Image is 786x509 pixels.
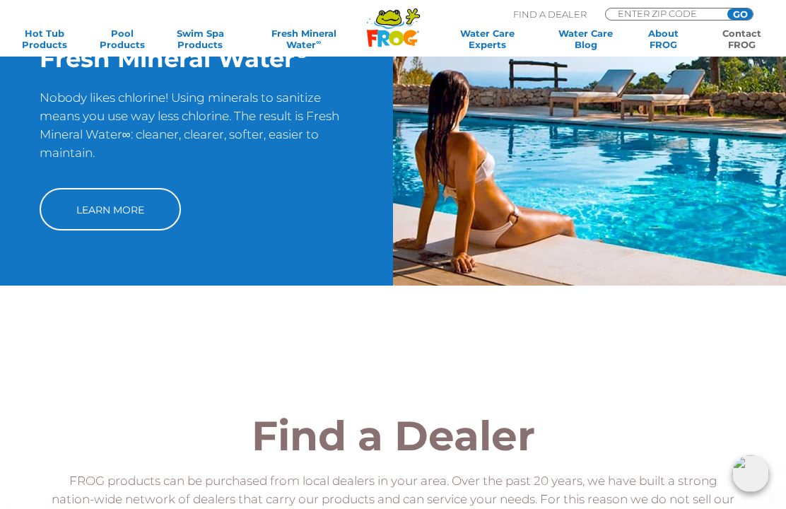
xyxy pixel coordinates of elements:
sup: ∞ [316,38,321,46]
a: Fresh MineralWater∞ [248,28,360,50]
h2: Fresh Mineral Water [40,45,354,74]
p: Find A Dealer [513,8,587,21]
a: Learn More [40,188,181,230]
a: Hot TubProducts [14,28,75,50]
p: Nobody likes chlorine! Using minerals to sanitize means you use way less chlorine. The result is ... [40,88,354,174]
input: GO [727,8,753,20]
input: Zip Code Form [616,8,712,18]
a: ContactFROG [711,28,772,50]
a: Swim SpaProducts [170,28,231,50]
a: AboutFROG [633,28,694,50]
img: img-truth-about-salt-fpo [393,23,786,286]
a: Water CareBlog [556,28,616,50]
a: Water CareExperts [437,28,538,50]
h2: Find a Dealer [49,416,737,457]
a: PoolProducts [92,28,153,50]
img: openIcon [732,455,769,492]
